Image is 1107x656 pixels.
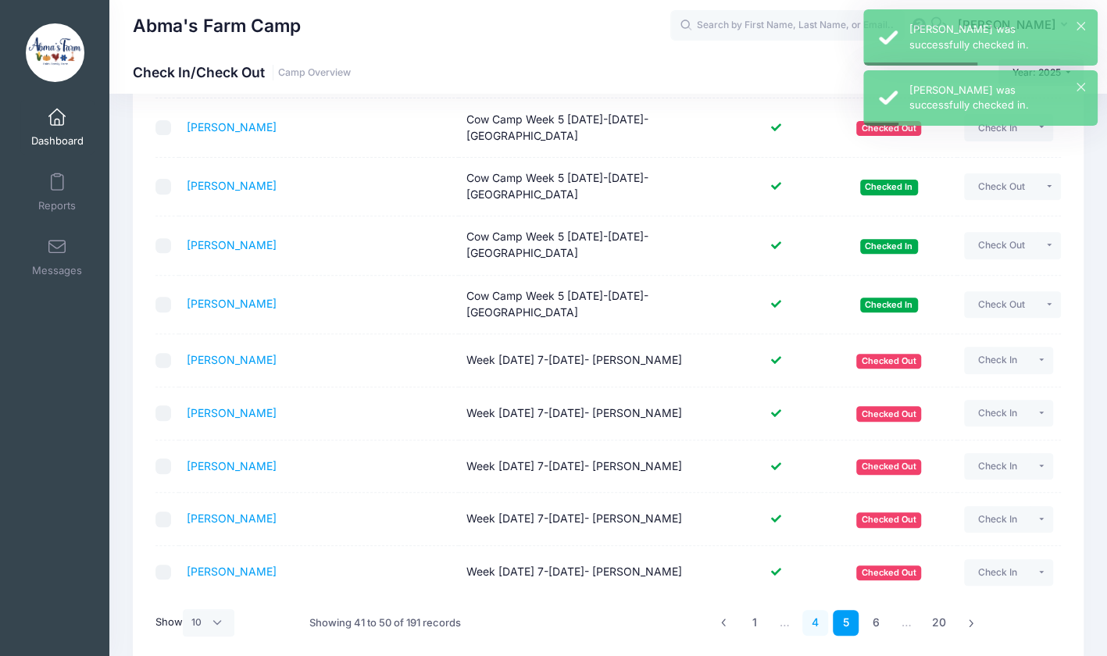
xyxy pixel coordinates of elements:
button: Check In [964,506,1030,533]
span: Year: 2025 [1012,66,1061,78]
div: [PERSON_NAME] was successfully checked in. [909,22,1085,52]
h1: Abma's Farm Camp [133,8,301,44]
h1: Check In/Check Out [133,64,351,80]
a: Camp Overview [278,67,351,79]
span: Messages [32,264,82,277]
button: Check Out [964,232,1038,258]
a: 4 [802,610,828,636]
td: Week [DATE] 7-[DATE]- [PERSON_NAME] [459,493,730,546]
input: Search by First Name, Last Name, or Email... [670,10,905,41]
td: Cow Camp Week 5 [DATE]-[DATE]- [GEOGRAPHIC_DATA] [459,216,730,275]
div: [PERSON_NAME] was successfully checked in. [909,83,1085,113]
button: Check In [964,400,1030,426]
span: Checked Out [856,406,921,421]
a: [PERSON_NAME] [187,406,277,419]
button: Check In [964,559,1030,586]
button: Check In [964,347,1030,373]
td: Week [DATE] 7-[DATE]- [PERSON_NAME] [459,546,730,598]
span: Checked Out [856,121,921,136]
a: 20 [924,610,954,636]
span: Checked Out [856,459,921,474]
span: Dashboard [31,134,84,148]
div: Showing 41 to 50 of 191 records [309,605,461,641]
label: Show [155,609,234,636]
span: 08/12/2025 12:54 [860,298,918,312]
a: [PERSON_NAME] [187,297,277,310]
span: Checked Out [856,354,921,369]
a: [PERSON_NAME] [187,565,277,578]
td: Week [DATE] 7-[DATE]- [PERSON_NAME] [459,334,730,387]
td: Cow Camp Week 5 [DATE]-[DATE]- [GEOGRAPHIC_DATA] [459,98,730,157]
button: [PERSON_NAME] [947,8,1084,44]
button: × [1077,22,1085,30]
a: [PERSON_NAME] [187,238,277,251]
a: [PERSON_NAME] [187,120,277,134]
a: [PERSON_NAME] [187,353,277,366]
select: Show [183,609,234,636]
a: Messages [20,230,95,284]
a: [PERSON_NAME] [187,512,277,525]
a: 5 [833,610,859,636]
a: 1 [741,610,767,636]
button: Check In [964,453,1030,480]
span: Checked Out [856,512,921,527]
td: Cow Camp Week 5 [DATE]-[DATE]- [GEOGRAPHIC_DATA] [459,276,730,334]
td: Week [DATE] 7-[DATE]- [PERSON_NAME] [459,440,730,494]
a: Dashboard [20,100,95,155]
img: Abma's Farm Camp [26,23,84,82]
button: Check In [964,114,1030,141]
span: 08/12/2025 12:50 [860,180,918,194]
button: Check Out [964,173,1038,200]
button: × [1077,83,1085,91]
a: 6 [863,610,889,636]
button: Check Out [964,291,1038,318]
span: Checked Out [856,565,921,580]
a: Reports [20,165,95,219]
span: Reports [38,199,76,212]
td: Cow Camp Week 5 [DATE]-[DATE]- [GEOGRAPHIC_DATA] [459,158,730,216]
td: Week [DATE] 7-[DATE]- [PERSON_NAME] [459,387,730,440]
span: 08/12/2025 12:55 [860,239,918,254]
a: [PERSON_NAME] [187,459,277,472]
a: [PERSON_NAME] [187,179,277,192]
